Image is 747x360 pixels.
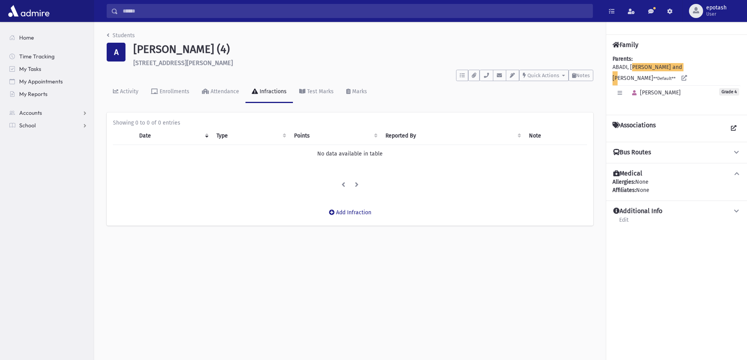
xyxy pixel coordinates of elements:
span: My Reports [19,90,47,98]
a: My Reports [3,88,94,100]
button: Add Infraction [324,205,376,219]
span: epotash [706,5,727,11]
b: Parents: [613,56,632,62]
nav: breadcrumb [107,31,135,43]
span: Grade 4 [719,88,739,96]
div: Infractions [258,88,287,95]
b: Allergies: [613,179,635,185]
a: Time Tracking [3,50,94,63]
input: Search [118,4,593,18]
div: Marks [351,88,367,95]
span: Notes [576,72,590,78]
a: View all Associations [727,121,741,136]
div: A [107,43,125,62]
a: My Appointments [3,75,94,88]
div: Activity [118,88,138,95]
div: ABADI, [PERSON_NAME] and [PERSON_NAME] [613,55,741,109]
th: Note [524,127,587,145]
div: Showing 0 to 0 of 0 entries [113,119,587,127]
a: School [3,119,94,132]
span: [PERSON_NAME] [629,89,681,96]
a: Test Marks [293,81,340,103]
span: Quick Actions [527,72,559,78]
th: Date: activate to sort column ascending [134,127,212,145]
span: My Appointments [19,78,63,85]
a: Infractions [245,81,293,103]
span: User [706,11,727,17]
div: Test Marks [305,88,334,95]
a: Enrollments [145,81,196,103]
a: Students [107,32,135,39]
th: Type: activate to sort column ascending [212,127,289,145]
h4: Bus Routes [613,148,651,157]
td: No data available in table [113,145,587,163]
a: Home [3,31,94,44]
div: None [613,178,741,194]
a: Activity [107,81,145,103]
th: Points: activate to sort column ascending [289,127,381,145]
a: Edit [619,215,629,230]
img: AdmirePro [6,3,51,19]
a: Accounts [3,107,94,119]
span: Time Tracking [19,53,55,60]
b: Affiliates: [613,187,636,194]
div: None [613,186,741,194]
th: Reported By: activate to sort column ascending [381,127,524,145]
div: Attendance [209,88,239,95]
h4: Associations [613,121,656,136]
span: Accounts [19,109,42,116]
h1: [PERSON_NAME] (4) [133,43,593,56]
a: My Tasks [3,63,94,75]
a: Attendance [196,81,245,103]
a: Marks [340,81,373,103]
div: Enrollments [158,88,189,95]
button: Additional Info [613,207,741,215]
span: School [19,122,36,129]
button: Medical [613,170,741,178]
h6: [STREET_ADDRESS][PERSON_NAME] [133,59,593,67]
h4: Family [613,41,638,49]
span: Home [19,34,34,41]
button: Quick Actions [519,70,569,81]
h4: Additional Info [613,207,662,215]
button: Notes [569,70,593,81]
h4: Medical [613,170,642,178]
span: My Tasks [19,65,41,72]
button: Bus Routes [613,148,741,157]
